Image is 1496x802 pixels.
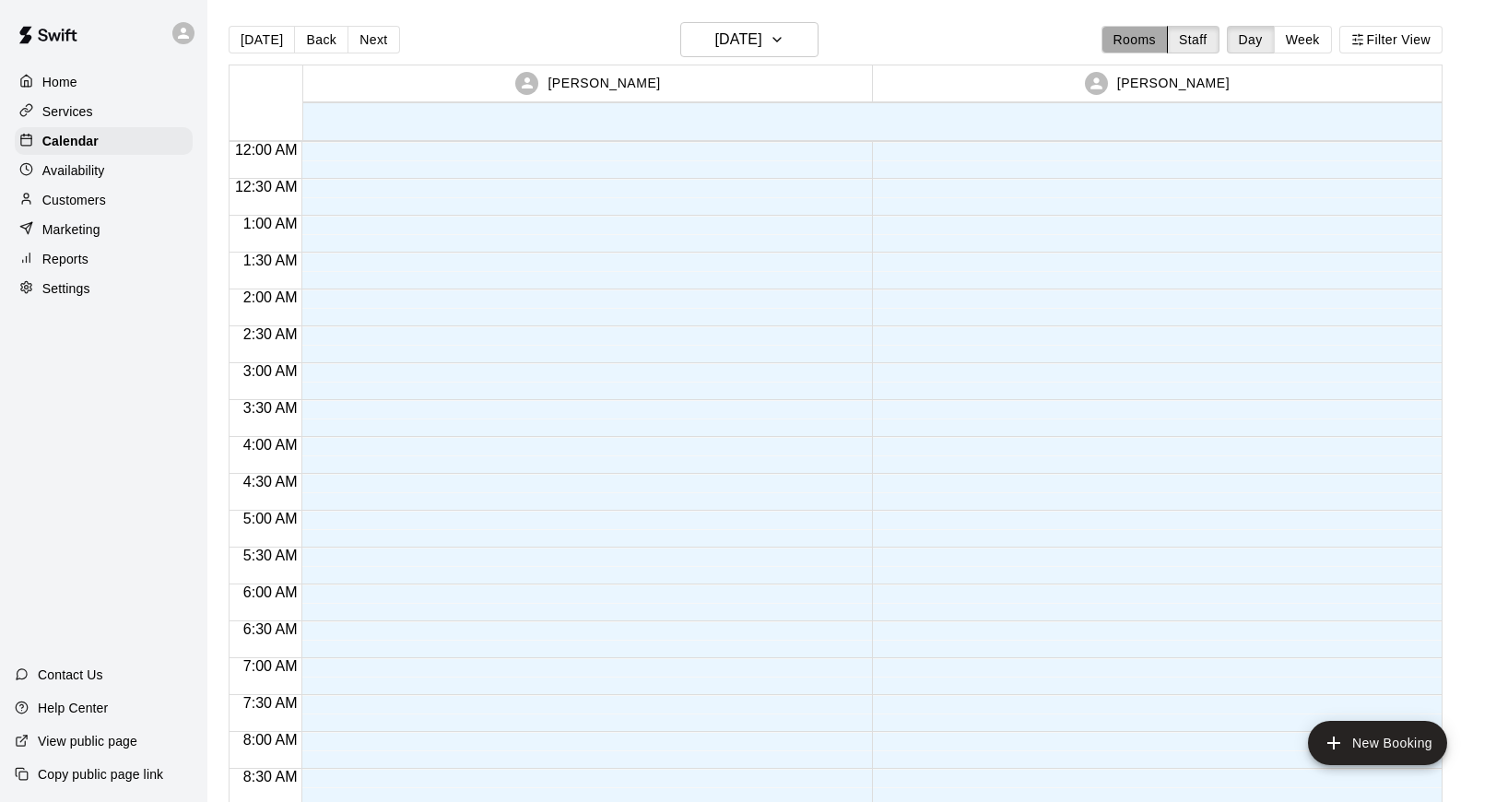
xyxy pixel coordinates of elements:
[1101,26,1168,53] button: Rooms
[1308,721,1447,765] button: add
[38,732,137,750] p: View public page
[239,326,302,342] span: 2:30 AM
[38,699,108,717] p: Help Center
[239,695,302,711] span: 7:30 AM
[42,250,88,268] p: Reports
[239,474,302,489] span: 4:30 AM
[239,769,302,784] span: 8:30 AM
[714,27,761,53] h6: [DATE]
[1274,26,1332,53] button: Week
[229,26,295,53] button: [DATE]
[42,220,100,239] p: Marketing
[42,279,90,298] p: Settings
[15,68,193,96] a: Home
[1227,26,1275,53] button: Day
[42,132,99,150] p: Calendar
[1339,26,1443,53] button: Filter View
[15,245,193,273] a: Reports
[239,658,302,674] span: 7:00 AM
[230,142,302,158] span: 12:00 AM
[15,157,193,184] a: Availability
[239,437,302,453] span: 4:00 AM
[42,73,77,91] p: Home
[15,275,193,302] a: Settings
[239,732,302,748] span: 8:00 AM
[239,289,302,305] span: 2:00 AM
[1167,26,1219,53] button: Staff
[15,186,193,214] a: Customers
[239,584,302,600] span: 6:00 AM
[347,26,399,53] button: Next
[38,666,103,684] p: Contact Us
[42,191,106,209] p: Customers
[42,161,105,180] p: Availability
[15,216,193,243] a: Marketing
[239,216,302,231] span: 1:00 AM
[680,22,819,57] button: [DATE]
[548,74,660,93] p: [PERSON_NAME]
[239,400,302,416] span: 3:30 AM
[42,102,93,121] p: Services
[294,26,348,53] button: Back
[239,511,302,526] span: 5:00 AM
[15,98,193,125] a: Services
[1117,74,1230,93] p: [PERSON_NAME]
[38,765,163,784] p: Copy public page link
[230,179,302,195] span: 12:30 AM
[239,621,302,637] span: 6:30 AM
[15,127,193,155] a: Calendar
[239,363,302,379] span: 3:00 AM
[239,548,302,563] span: 5:30 AM
[239,253,302,268] span: 1:30 AM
